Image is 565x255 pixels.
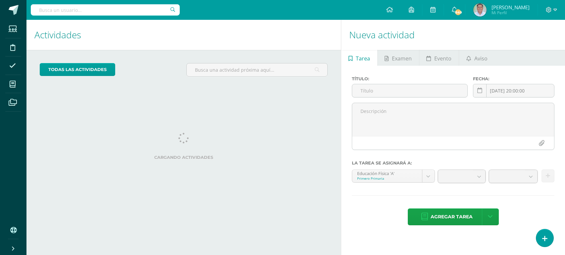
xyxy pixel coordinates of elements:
[459,50,494,66] a: Aviso
[378,50,419,66] a: Examen
[187,63,327,76] input: Busca una actividad próxima aquí...
[431,209,473,225] span: Agregar tarea
[473,84,554,97] input: Fecha de entrega
[352,76,468,81] label: Título:
[40,63,115,76] a: todas las Actividades
[454,9,462,16] span: 849
[34,20,333,50] h1: Actividades
[352,84,467,97] input: Título
[341,50,377,66] a: Tarea
[473,3,487,17] img: e0a79cb39523d0d5c7600c44975e145b.png
[31,4,180,16] input: Busca un usuario...
[40,155,328,160] label: Cargando actividades
[434,51,451,66] span: Evento
[473,76,554,81] label: Fecha:
[492,10,530,16] span: Mi Perfil
[357,170,417,176] div: Educación Física 'A'
[357,176,417,181] div: Primero Primaria
[352,170,434,182] a: Educación Física 'A'Primero Primaria
[392,51,412,66] span: Examen
[356,51,370,66] span: Tarea
[349,20,557,50] h1: Nueva actividad
[419,50,459,66] a: Evento
[352,161,554,165] label: La tarea se asignará a:
[492,4,530,11] span: [PERSON_NAME]
[474,51,488,66] span: Aviso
